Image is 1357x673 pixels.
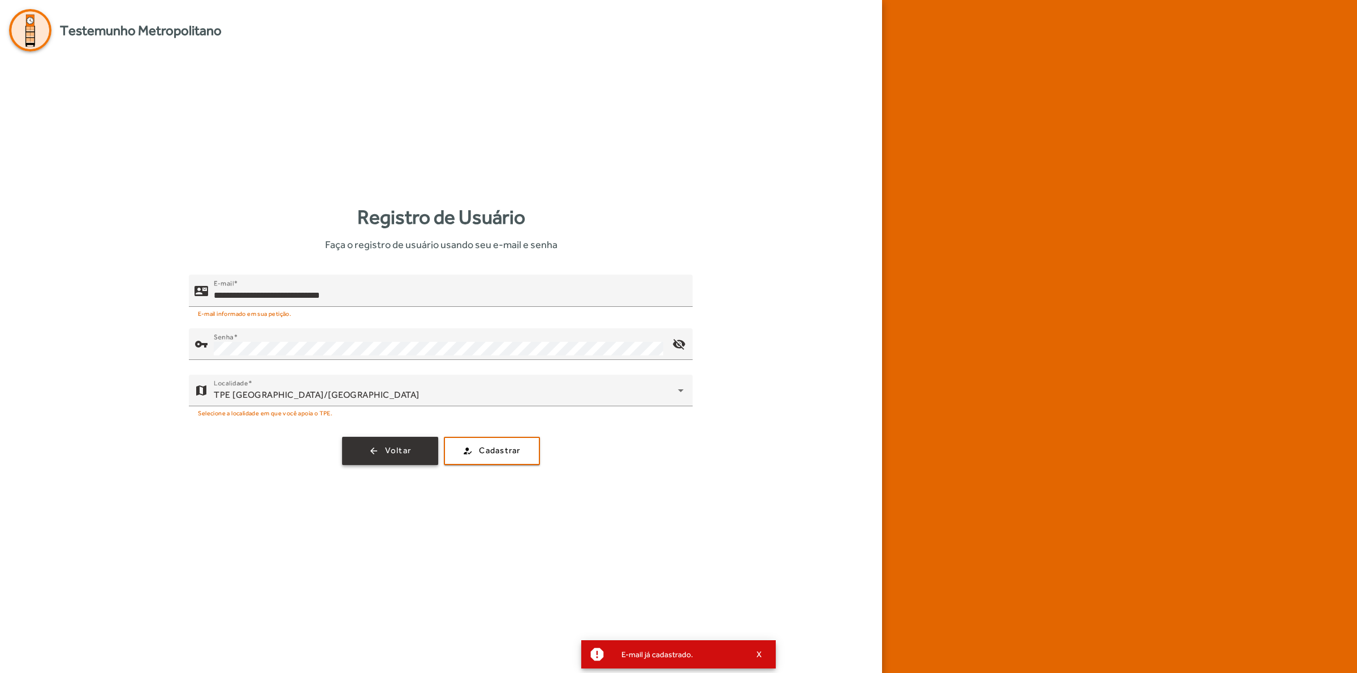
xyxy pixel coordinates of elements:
span: Voltar [385,444,412,457]
span: X [757,649,762,659]
button: Voltar [342,437,438,465]
mat-icon: report [589,646,606,663]
span: Testemunho Metropolitano [60,20,222,41]
span: Cadastrar [479,444,520,457]
mat-hint: E-mail informado em sua petição. [198,307,291,319]
strong: Registro de Usuário [357,202,525,232]
mat-label: Senha [214,332,234,340]
div: E-mail já cadastrado. [612,646,745,662]
mat-icon: vpn_key [195,337,208,351]
span: TPE [GEOGRAPHIC_DATA]/[GEOGRAPHIC_DATA] [214,389,420,400]
mat-label: Localidade [214,379,248,387]
span: Faça o registro de usuário usando seu e-mail e senha [325,237,558,252]
mat-icon: map [195,384,208,397]
mat-icon: contact_mail [195,284,208,297]
mat-label: E-mail [214,279,234,286]
img: Logo Agenda [9,9,51,51]
mat-icon: visibility_off [666,331,693,358]
button: Cadastrar [444,437,540,465]
mat-hint: Selecione a localidade em que você apoia o TPE. [198,406,332,419]
button: X [745,649,773,659]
